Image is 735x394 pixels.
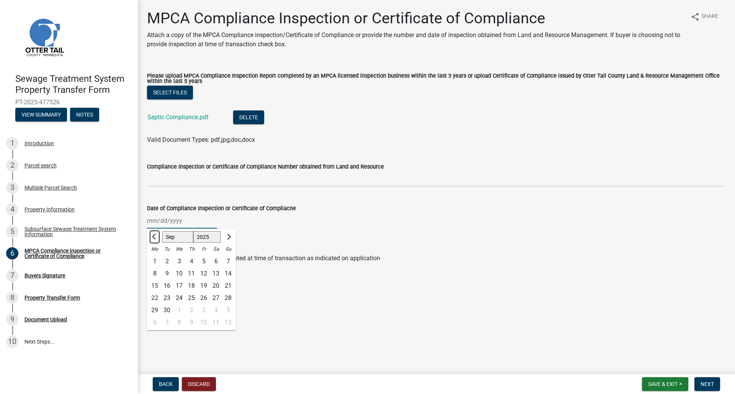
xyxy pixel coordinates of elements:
div: 22 [149,292,161,304]
div: 10 [198,316,210,329]
p: Attach a copy of the MPCA Compliance inspection/Certificate of Compliance or provide the number a... [147,31,684,49]
div: Thursday, September 25, 2025 [185,292,198,304]
div: Sa [210,243,222,255]
button: Save & Exit [642,377,688,391]
div: 4 [210,304,222,316]
div: Multiple Parcel Search [24,185,77,190]
div: 5 [222,304,234,316]
div: 8 [149,268,161,280]
div: Tu [161,243,173,255]
div: 12 [198,268,210,280]
div: 14 [222,268,234,280]
div: Thursday, September 11, 2025 [185,268,198,280]
h4: Sewage Treatment System Property Transfer Form [15,73,132,96]
div: 9 [6,313,18,326]
div: Wednesday, September 24, 2025 [173,292,185,304]
div: 27 [210,292,222,304]
div: 1 [149,255,161,268]
div: Wednesday, September 17, 2025 [173,280,185,292]
button: Next month [224,231,233,243]
button: Previous month [150,231,159,243]
div: Wednesday, October 8, 2025 [173,316,185,329]
div: 17 [173,280,185,292]
div: 3 [6,182,18,194]
div: Tuesday, October 7, 2025 [161,316,173,329]
div: Saturday, September 20, 2025 [210,280,222,292]
label: Date of Compliance Inspection or Certificate of Compliacne [147,206,296,211]
div: Tuesday, September 16, 2025 [161,280,173,292]
span: PT-2025-477526 [15,99,122,106]
div: 13 [210,268,222,280]
div: Su [222,243,234,255]
div: 18 [185,280,198,292]
div: Monday, September 22, 2025 [149,292,161,304]
span: Back [159,381,173,387]
span: Save & Exit [648,381,678,387]
div: 2 [6,159,18,172]
div: Thursday, September 4, 2025 [185,255,198,268]
span: Share [701,12,718,21]
div: Fr [198,243,210,255]
div: Tuesday, September 9, 2025 [161,268,173,280]
button: Notes [70,108,99,122]
div: Friday, October 3, 2025 [198,304,210,316]
h1: MPCA Compliance Inspection or Certificate of Compliance [147,9,684,28]
i: share [691,12,700,21]
div: Monday, September 8, 2025 [149,268,161,280]
div: 15 [149,280,161,292]
div: Th [185,243,198,255]
button: shareShare [684,9,724,24]
div: MPCA Compliance Inspection or Certificate of Compliance [24,248,126,259]
div: Introduction [24,141,54,146]
div: Monday, September 1, 2025 [149,255,161,268]
div: 10 [173,268,185,280]
div: Tuesday, September 2, 2025 [161,255,173,268]
div: Monday, September 29, 2025 [149,304,161,316]
div: 20 [210,280,222,292]
img: Otter Tail County, Minnesota [15,8,73,65]
button: Delete [233,110,264,124]
div: 6 [6,247,18,259]
div: Sunday, September 7, 2025 [222,255,234,268]
div: 4 [6,203,18,216]
div: 11 [210,316,222,329]
div: Property Transfer Form [24,295,80,300]
div: Thursday, September 18, 2025 [185,280,198,292]
div: 7 [222,255,234,268]
div: 16 [161,280,173,292]
span: Valid Document Types: pdf,jpg,doc,docx [147,136,255,143]
button: Select files [147,86,193,99]
div: Monday, September 15, 2025 [149,280,161,292]
div: 23 [161,292,173,304]
div: 6 [149,316,161,329]
span: Next [701,381,714,387]
input: mm/dd/yyyy [147,213,217,229]
div: Thursday, October 2, 2025 [185,304,198,316]
div: Sunday, September 21, 2025 [222,280,234,292]
button: Discard [182,377,216,391]
div: Sunday, September 28, 2025 [222,292,234,304]
div: Friday, September 5, 2025 [198,255,210,268]
div: Thursday, October 9, 2025 [185,316,198,329]
select: Select year [193,232,221,243]
div: We [173,243,185,255]
div: 9 [185,316,198,329]
select: Select month [162,232,193,243]
div: Property Information [24,207,75,212]
div: Sunday, September 14, 2025 [222,268,234,280]
div: 2 [185,304,198,316]
div: Saturday, October 11, 2025 [210,316,222,329]
button: View Summary [15,108,67,122]
div: 19 [198,280,210,292]
div: Tuesday, September 23, 2025 [161,292,173,304]
div: Buyers Signature [24,273,65,278]
div: Monday, October 6, 2025 [149,316,161,329]
div: Document Upload [24,317,67,322]
div: Saturday, September 13, 2025 [210,268,222,280]
button: Back [153,377,179,391]
div: Mo [149,243,161,255]
div: 3 [173,255,185,268]
div: Sunday, October 12, 2025 [222,316,234,329]
div: 25 [185,292,198,304]
div: 9 [161,268,173,280]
